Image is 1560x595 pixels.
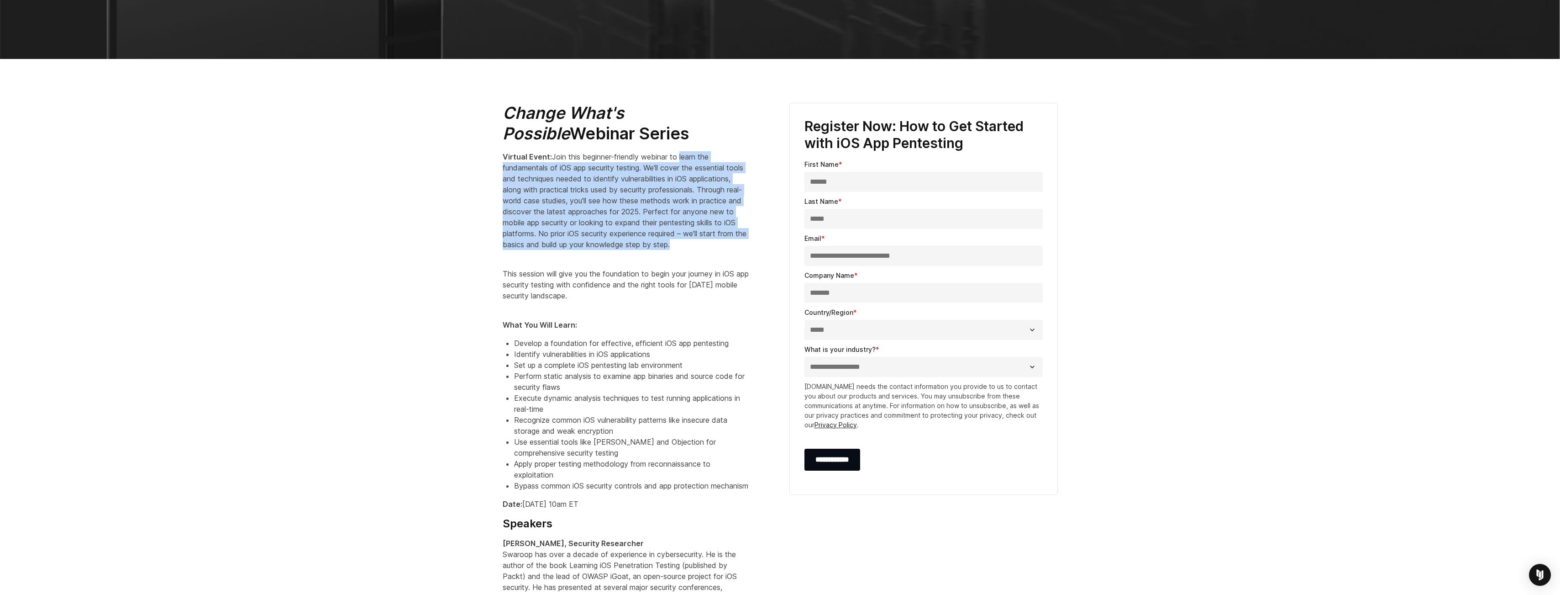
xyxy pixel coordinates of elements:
[804,271,854,279] span: Company Name
[804,160,839,168] span: First Name
[804,118,1043,152] h3: Register Now: How to Get Started with iOS App Pentesting
[814,421,857,429] a: Privacy Policy
[1529,564,1551,586] div: Open Intercom Messenger
[503,103,749,144] h2: Webinar Series
[514,338,749,349] li: Develop a foundation for effective, efficient iOS app pentesting
[503,499,522,509] strong: Date:
[804,308,853,316] span: Country/Region
[503,103,624,143] em: Change What's Possible
[503,517,749,531] h4: Speakers
[503,152,552,161] strong: Virtual Event:
[804,345,876,353] span: What is your industry?
[514,393,749,414] li: Execute dynamic analysis techniques to test running applications in real-time
[514,371,749,393] li: Perform static analysis to examine app binaries and source code for security flaws
[514,436,749,458] li: Use essential tools like [PERSON_NAME] and Objection for comprehensive security testing
[514,480,749,491] li: Bypass common iOS security controls and app protection mechanism
[514,349,749,360] li: Identify vulnerabilities in iOS applications
[503,152,746,249] span: Join this beginner-friendly webinar to learn the fundamentals of iOS app security testing. We'll ...
[514,360,749,371] li: Set up a complete iOS pentesting lab environment
[503,539,644,548] strong: [PERSON_NAME], Security Researcher
[503,269,749,300] span: This session will give you the foundation to begin your journey in iOS app security testing with ...
[503,320,577,329] strong: What You Will Learn:
[804,382,1043,430] p: [DOMAIN_NAME] needs the contact information you provide to us to contact you about our products a...
[514,458,749,480] li: Apply proper testing methodology from reconnaissance to exploitation
[503,499,749,510] p: [DATE] 10am ET
[804,197,838,205] span: Last Name
[804,234,821,242] span: Email
[514,414,749,436] li: Recognize common iOS vulnerability patterns like insecure data storage and weak encryption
